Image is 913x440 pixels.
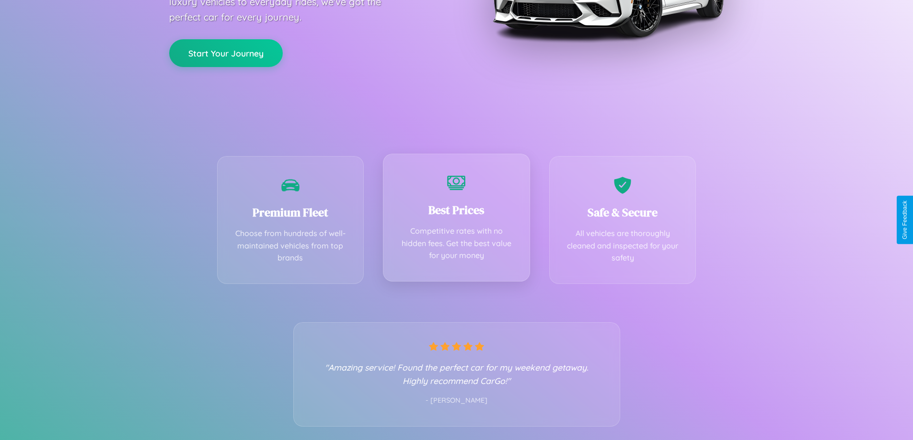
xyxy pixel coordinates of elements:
p: - [PERSON_NAME] [313,395,601,407]
p: All vehicles are thoroughly cleaned and inspected for your safety [564,227,682,264]
h3: Premium Fleet [232,204,349,220]
button: Start Your Journey [169,39,283,67]
div: Give Feedback [901,201,908,239]
p: "Amazing service! Found the perfect car for my weekend getaway. Highly recommend CarGo!" [313,361,601,387]
h3: Safe & Secure [564,204,682,220]
h3: Best Prices [398,202,515,218]
p: Competitive rates with no hidden fees. Get the best value for your money [398,225,515,262]
p: Choose from hundreds of well-maintained vehicles from top brands [232,227,349,264]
